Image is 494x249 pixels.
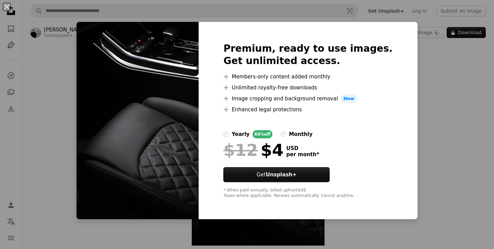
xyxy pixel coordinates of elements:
[266,172,297,178] strong: Unsplash+
[223,167,330,182] button: GetUnsplash+
[252,130,273,138] div: 66% off
[223,105,392,114] li: Enhanced legal protections
[281,132,286,137] input: monthly
[223,73,392,81] li: Members-only content added monthly
[77,22,199,219] img: premium_photo-1694352369769-dc70d0f96280
[223,42,392,67] h2: Premium, ready to use images. Get unlimited access.
[289,130,313,138] div: monthly
[223,141,283,159] div: $4
[232,130,249,138] div: yearly
[223,188,392,199] div: * When paid annually, billed upfront $48 Taxes where applicable. Renews automatically. Cancel any...
[223,95,392,103] li: Image cropping and background removal
[223,141,258,159] span: $12
[286,145,319,151] span: USD
[286,151,319,158] span: per month *
[223,132,229,137] input: yearly66%off
[341,95,357,103] span: New
[223,84,392,92] li: Unlimited royalty-free downloads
